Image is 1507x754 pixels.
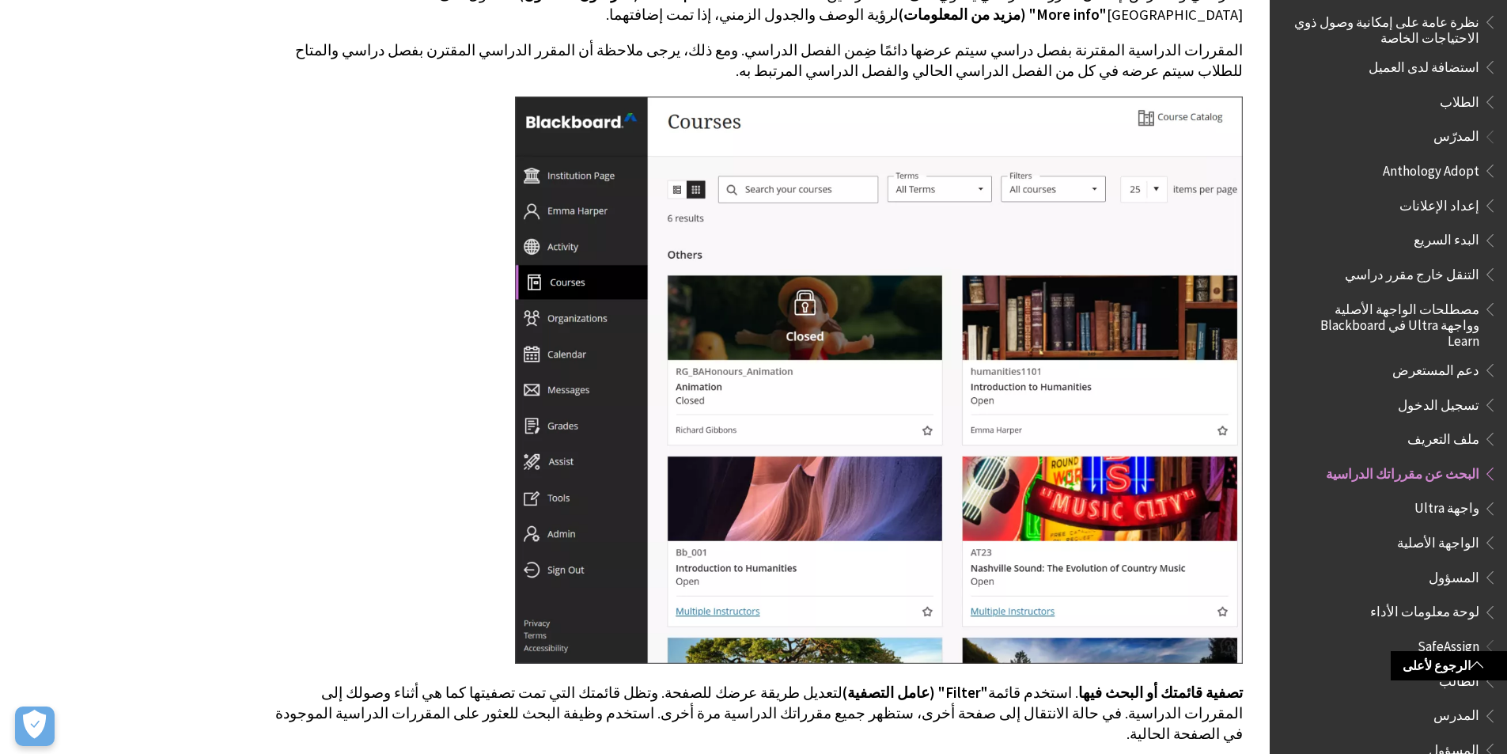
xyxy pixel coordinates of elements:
[1383,157,1479,179] span: Anthology Adopt
[1429,564,1479,585] span: المسؤول
[1369,54,1479,75] span: استضافة لدى العميل
[1399,192,1479,214] span: إعداد الإعلانات
[1414,495,1479,517] span: واجهة Ultra
[1398,392,1479,413] span: تسجيل الدخول
[1440,89,1479,110] span: الطلاب
[899,6,1107,24] span: "More info" (مزيد من المعلومات)
[1289,9,1479,46] span: نظرة عامة على إمكانية وصول ذوي الاحتياجات الخاصة
[1439,668,1479,689] span: الطالب
[1407,426,1479,447] span: ملف التعريف
[262,683,1243,745] p: . استخدم قائمة لتعديل طريقة عرضك للصفحة. وتظل قائمتك التي تمت تصفيتها كما هي أثناء وصولك إلى المق...
[15,707,55,746] button: Open Preferences
[1370,599,1479,620] span: لوحة معلومات الأداء
[1326,460,1479,482] span: البحث عن مقرراتك الدراسية
[1345,261,1479,282] span: التنقل خارج مقرر دراسي
[515,97,1243,664] img: Courses page on the base navigation.
[262,40,1243,81] p: المقررات الدراسية المقترنة بفصل دراسي سيتم عرضها دائمًا ضِمن الفصل الدراسي. ومع ذلك، يرجى ملاحظة ...
[1392,357,1479,378] span: دعم المستعرض
[1433,703,1479,724] span: المدرس
[1397,529,1479,551] span: الواجهة الأصلية
[1391,651,1507,680] a: الرجوع لأعلى
[1418,633,1479,654] span: SafeAssign
[1078,684,1243,702] span: تصفية قائمتك أو البحث فيها
[1433,123,1479,145] span: المدرّس
[1297,296,1479,349] span: مصطلحات الواجهة الأصلية وواجهة Ultra في Blackboard Learn
[842,684,988,702] span: "Filter" (عامل التصفية)
[1414,227,1479,248] span: البدء السريع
